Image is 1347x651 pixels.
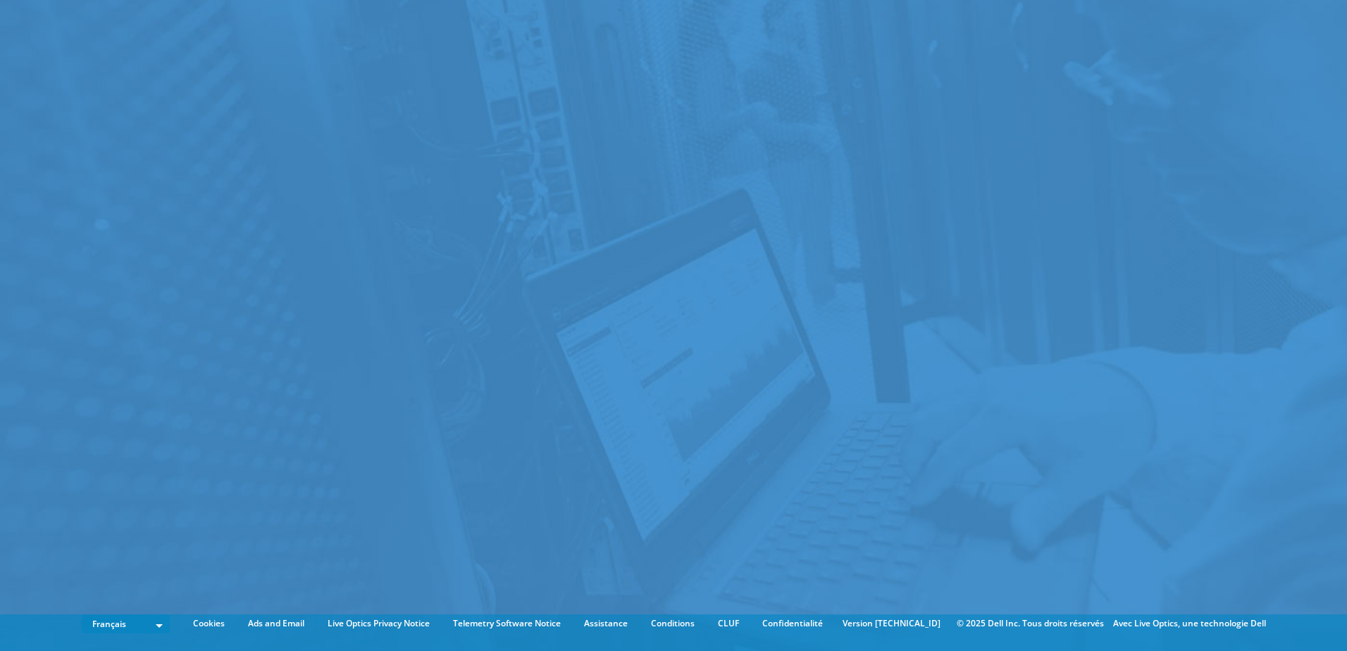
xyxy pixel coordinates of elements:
a: Telemetry Software Notice [442,616,571,631]
a: Ads and Email [237,616,315,631]
a: Live Optics Privacy Notice [317,616,440,631]
li: Avec Live Optics, une technologie Dell [1113,616,1266,631]
a: Confidentialité [752,616,833,631]
a: CLUF [707,616,750,631]
li: Version [TECHNICAL_ID] [836,616,948,631]
a: Conditions [640,616,705,631]
li: © 2025 Dell Inc. Tous droits réservés [950,616,1111,631]
a: Cookies [182,616,235,631]
a: Assistance [573,616,638,631]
